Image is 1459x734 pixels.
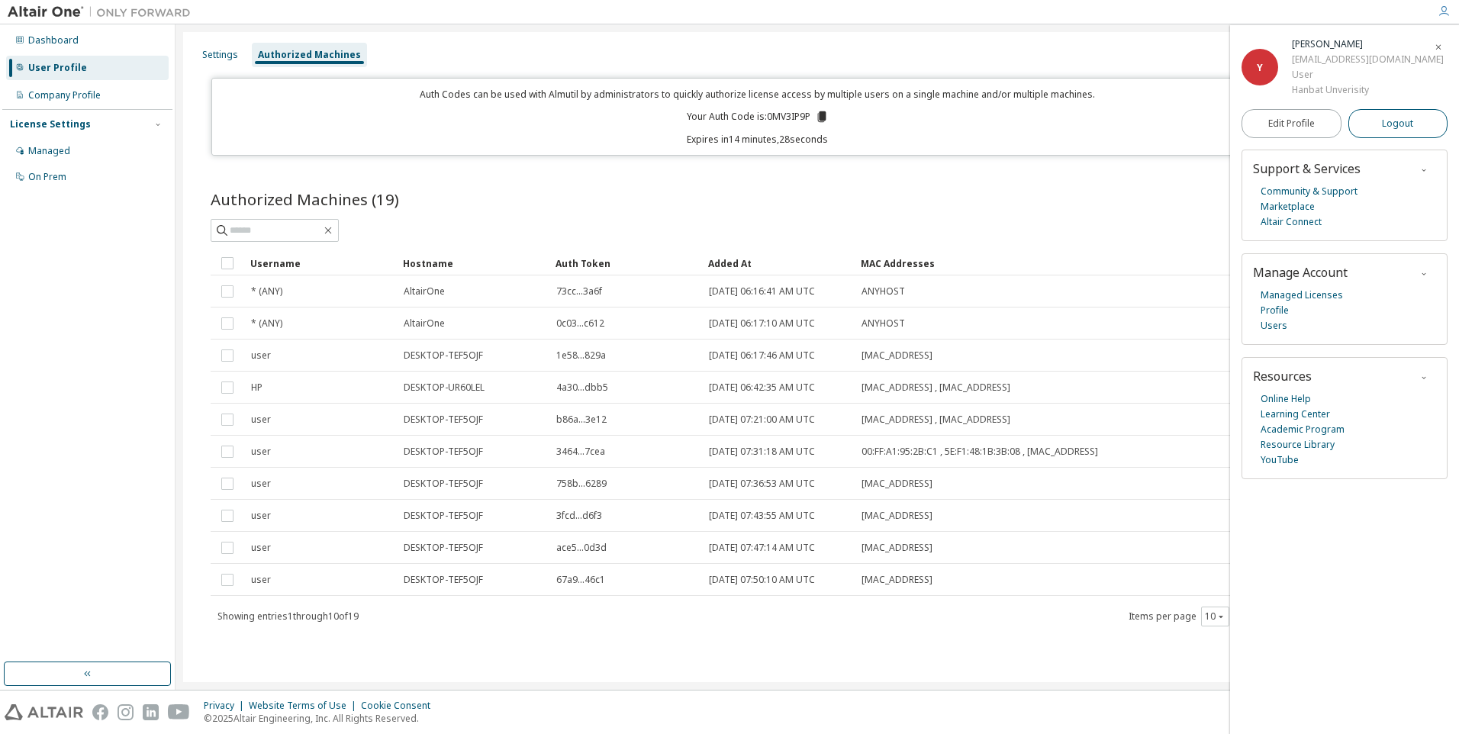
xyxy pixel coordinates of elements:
[709,414,815,426] span: [DATE] 07:21:00 AM UTC
[709,317,815,330] span: [DATE] 06:17:10 AM UTC
[217,610,359,623] span: Showing entries 1 through 10 of 19
[1261,288,1343,303] a: Managed Licenses
[1257,61,1263,74] span: Y
[404,446,483,458] span: DESKTOP-TEF5OJF
[221,133,1295,146] p: Expires in 14 minutes, 28 seconds
[862,478,932,490] span: [MAC_ADDRESS]
[404,510,483,522] span: DESKTOP-TEF5OJF
[556,381,608,394] span: 4a30...dbb5
[404,381,485,394] span: DESKTOP-UR60LEL
[556,251,696,275] div: Auth Token
[1292,82,1444,98] div: Hanbat Unverisity
[202,49,238,61] div: Settings
[556,317,604,330] span: 0c03...c612
[251,285,282,298] span: * (ANY)
[28,89,101,101] div: Company Profile
[251,381,262,394] span: HP
[361,700,440,712] div: Cookie Consent
[862,446,1098,458] span: 00:FF:A1:95:2B:C1 , 5E:F1:48:1B:3B:08 , [MAC_ADDRESS]
[251,574,271,586] span: user
[708,251,849,275] div: Added At
[258,49,361,61] div: Authorized Machines
[211,188,399,210] span: Authorized Machines (19)
[8,5,198,20] img: Altair One
[404,574,483,586] span: DESKTOP-TEF5OJF
[862,285,905,298] span: ANYHOST
[1261,422,1345,437] a: Academic Program
[118,704,134,720] img: instagram.svg
[404,317,445,330] span: AltairOne
[251,478,271,490] span: user
[28,62,87,74] div: User Profile
[1261,407,1330,422] a: Learning Center
[709,285,815,298] span: [DATE] 06:16:41 AM UTC
[1382,116,1413,131] span: Logout
[709,478,815,490] span: [DATE] 07:36:53 AM UTC
[404,285,445,298] span: AltairOne
[709,542,815,554] span: [DATE] 07:47:14 AM UTC
[862,414,1010,426] span: [MAC_ADDRESS] , [MAC_ADDRESS]
[862,349,932,362] span: [MAC_ADDRESS]
[862,381,1010,394] span: [MAC_ADDRESS] , [MAC_ADDRESS]
[28,34,79,47] div: Dashboard
[1261,391,1311,407] a: Online Help
[556,574,605,586] span: 67a9...46c1
[709,349,815,362] span: [DATE] 06:17:46 AM UTC
[687,110,829,124] p: Your Auth Code is: 0MV3IP9P
[5,704,83,720] img: altair_logo.svg
[403,251,543,275] div: Hostname
[556,285,602,298] span: 73cc...3a6f
[1261,452,1299,468] a: YouTube
[1268,118,1315,130] span: Edit Profile
[709,510,815,522] span: [DATE] 07:43:55 AM UTC
[556,510,602,522] span: 3fcd...d6f3
[404,414,483,426] span: DESKTOP-TEF5OJF
[251,317,282,330] span: * (ANY)
[709,446,815,458] span: [DATE] 07:31:18 AM UTC
[1242,109,1341,138] a: Edit Profile
[92,704,108,720] img: facebook.svg
[1292,37,1444,52] div: Yoon Seokil
[1292,67,1444,82] div: User
[1253,368,1312,385] span: Resources
[1253,160,1361,177] span: Support & Services
[862,542,932,554] span: [MAC_ADDRESS]
[709,381,815,394] span: [DATE] 06:42:35 AM UTC
[404,349,483,362] span: DESKTOP-TEF5OJF
[556,414,607,426] span: b86a...3e12
[556,542,607,554] span: ace5...0d3d
[1261,318,1287,333] a: Users
[1129,607,1229,626] span: Items per page
[862,510,932,522] span: [MAC_ADDRESS]
[556,446,605,458] span: 3464...7cea
[404,478,483,490] span: DESKTOP-TEF5OJF
[28,145,70,157] div: Managed
[1205,610,1225,623] button: 10
[556,478,607,490] span: 758b...6289
[1261,199,1315,214] a: Marketplace
[251,542,271,554] span: user
[204,712,440,725] p: © 2025 Altair Engineering, Inc. All Rights Reserved.
[709,574,815,586] span: [DATE] 07:50:10 AM UTC
[404,542,483,554] span: DESKTOP-TEF5OJF
[10,118,91,130] div: License Settings
[251,414,271,426] span: user
[1348,109,1448,138] button: Logout
[204,700,249,712] div: Privacy
[1261,184,1358,199] a: Community & Support
[1292,52,1444,67] div: [EMAIL_ADDRESS][DOMAIN_NAME]
[861,251,1264,275] div: MAC Addresses
[862,317,905,330] span: ANYHOST
[251,446,271,458] span: user
[1261,437,1335,452] a: Resource Library
[143,704,159,720] img: linkedin.svg
[1253,264,1348,281] span: Manage Account
[250,251,391,275] div: Username
[249,700,361,712] div: Website Terms of Use
[1261,303,1289,318] a: Profile
[556,349,606,362] span: 1e58...829a
[221,88,1295,101] p: Auth Codes can be used with Almutil by administrators to quickly authorize license access by mult...
[862,574,932,586] span: [MAC_ADDRESS]
[251,349,271,362] span: user
[168,704,190,720] img: youtube.svg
